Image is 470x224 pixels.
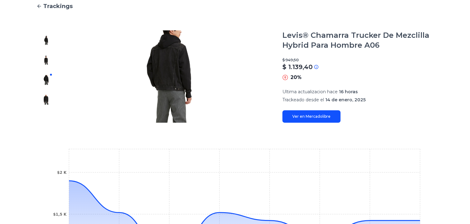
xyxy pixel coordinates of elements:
[43,2,73,11] span: Trackings
[53,212,66,216] tspan: $1,5 K
[290,74,302,81] p: 20%
[57,170,66,175] tspan: $2 K
[36,2,434,11] a: Trackings
[41,95,51,105] img: Levis® Chamarra Trucker De Mezclilla Hybrid Para Hombre A06
[41,35,51,45] img: Levis® Chamarra Trucker De Mezclilla Hybrid Para Hombre A06
[282,30,434,50] h1: Levis® Chamarra Trucker De Mezclilla Hybrid Para Hombre A06
[282,110,340,123] a: Ver en Mercadolibre
[41,55,51,65] img: Levis® Chamarra Trucker De Mezclilla Hybrid Para Hombre A06
[339,89,358,94] span: 16 horas
[282,63,313,71] p: $ 1.139,40
[41,75,51,85] img: Levis® Chamarra Trucker De Mezclilla Hybrid Para Hombre A06
[282,97,324,103] span: Trackeado desde el
[325,97,366,103] span: 14 de enero, 2025
[69,30,270,123] img: Levis® Chamarra Trucker De Mezclilla Hybrid Para Hombre A06
[282,58,434,63] p: $ 949,50
[282,89,338,94] span: Ultima actualizacion hace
